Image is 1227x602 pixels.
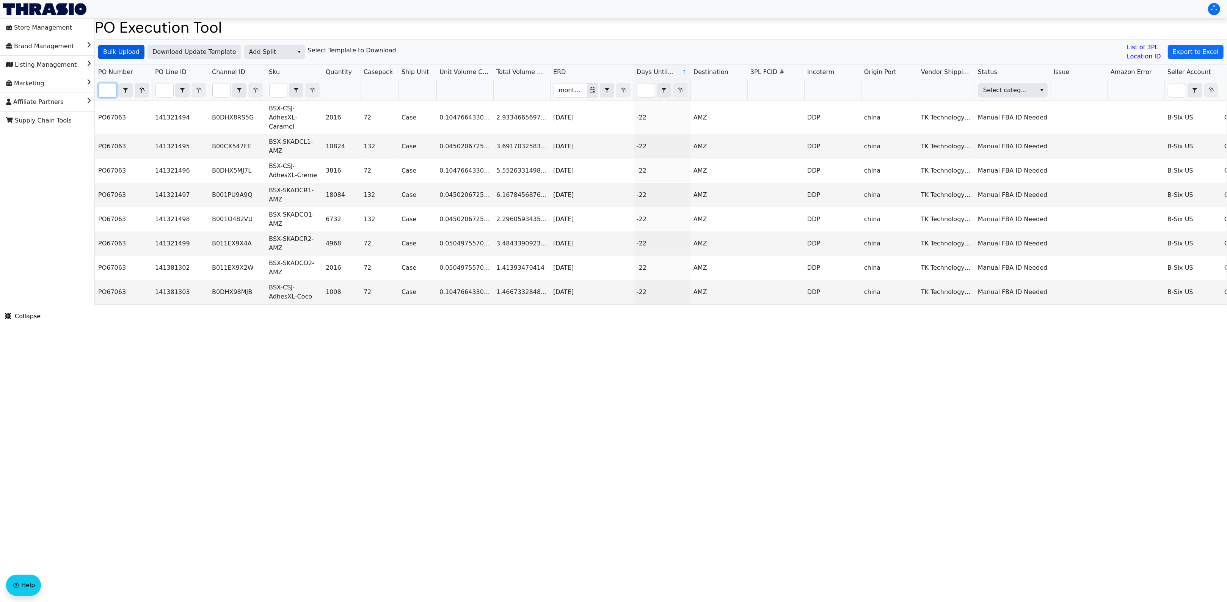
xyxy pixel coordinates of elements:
span: Quantity [326,68,352,77]
span: Ship Unit [402,68,429,77]
input: Filter [156,83,173,97]
td: TK Technology LLC [STREET_ADDRESS] [STREET_ADDRESS] [918,207,975,231]
td: B011EX9X2W [209,256,266,280]
td: AMZ [690,256,747,280]
td: -22 [634,101,690,134]
td: 72 [361,231,399,256]
span: Bulk Upload [103,47,140,57]
h6: Select Template to Download [308,47,396,54]
td: china [861,159,918,183]
span: Status [978,68,997,77]
td: B011EX9X4A [209,231,266,256]
span: Issue [1054,68,1069,77]
td: [DATE] [550,101,634,134]
td: 1.41393470414 [493,256,550,280]
td: AMZ [690,159,747,183]
td: DDP [804,183,861,207]
td: BSX-SKADCR1-AMZ [266,183,323,207]
td: AMZ [690,134,747,159]
td: 0.045020672539119996 [436,207,493,231]
span: Seller Account [1167,68,1211,77]
input: Filter [637,83,655,97]
td: china [861,280,918,304]
td: B0DHX98MJB [209,280,266,304]
th: Filter [95,80,152,101]
td: 72 [361,101,399,134]
td: 141321494 [152,101,209,134]
td: B-Six US [1164,159,1221,183]
td: AMZ [690,207,747,231]
td: 0.10476643304736 [436,101,493,134]
input: Filter [270,83,287,97]
th: Filter [1164,80,1221,101]
td: DDP [804,256,861,280]
td: 6.167845687691 [493,183,550,207]
button: select [600,83,614,97]
td: 72 [361,159,399,183]
h1: PO Execution Tool [95,18,1227,36]
span: Choose Operator [600,83,614,97]
td: Case [399,183,436,207]
button: select [1036,83,1047,97]
th: Filter [266,80,323,101]
span: PO Line ID [155,68,187,77]
td: DDP [804,280,861,304]
td: PO67063 [95,231,152,256]
td: 5.552633149812 [493,159,550,183]
td: TK Technology LLC [STREET_ADDRESS] [STREET_ADDRESS] [918,159,975,183]
td: 0.045020672539119996 [436,134,493,159]
span: Choose Operator [657,83,671,97]
td: BSX-CSJ-AdhesXL-Creme [266,159,323,183]
td: 18084 [323,183,361,207]
td: Manual FBA ID Needed [975,207,1051,231]
td: PO67063 [95,183,152,207]
td: 4968 [323,231,361,256]
span: Listing Management [6,59,77,71]
td: AMZ [690,231,747,256]
span: Store Management [6,22,72,34]
input: Filter [213,83,230,97]
span: Export to Excel [1173,47,1219,57]
img: Thrasio Logo [3,3,86,15]
td: [DATE] [550,280,634,304]
span: ERD [553,68,566,77]
td: DDP [804,101,861,134]
span: Choose Operator [1188,83,1202,97]
span: Select category [983,86,1030,95]
td: 141381302 [152,256,209,280]
button: Toggle calendar [587,83,598,97]
td: 10824 [323,134,361,159]
td: Case [399,256,436,280]
td: -22 [634,280,690,304]
td: 141381303 [152,280,209,304]
button: select [1188,83,1202,97]
td: Case [399,280,436,304]
td: B-Six US [1164,207,1221,231]
span: Choose Operator [232,83,246,97]
td: Manual FBA ID Needed [975,183,1051,207]
td: B-Six US [1164,183,1221,207]
td: 0.0504975570692 [436,256,493,280]
td: PO67063 [95,280,152,304]
td: Case [399,207,436,231]
button: Download Update Template [147,45,241,59]
td: 141321497 [152,183,209,207]
td: 132 [361,207,399,231]
td: china [861,207,918,231]
a: List of 3PL Location ID [1127,43,1165,61]
span: Channel ID [212,68,245,77]
span: Destination [694,68,728,77]
td: B-Six US [1164,231,1221,256]
td: AMZ [690,183,747,207]
button: select [176,83,189,97]
span: Add Split [249,47,289,57]
td: [DATE] [550,256,634,280]
td: Manual FBA ID Needed [975,159,1051,183]
button: select [232,83,246,97]
td: -22 [634,159,690,183]
button: select [657,83,671,97]
td: 0.045020672539119996 [436,183,493,207]
td: PO67063 [95,159,152,183]
td: -22 [634,207,690,231]
td: TK Technology LLC [STREET_ADDRESS] [STREET_ADDRESS] [918,101,975,134]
